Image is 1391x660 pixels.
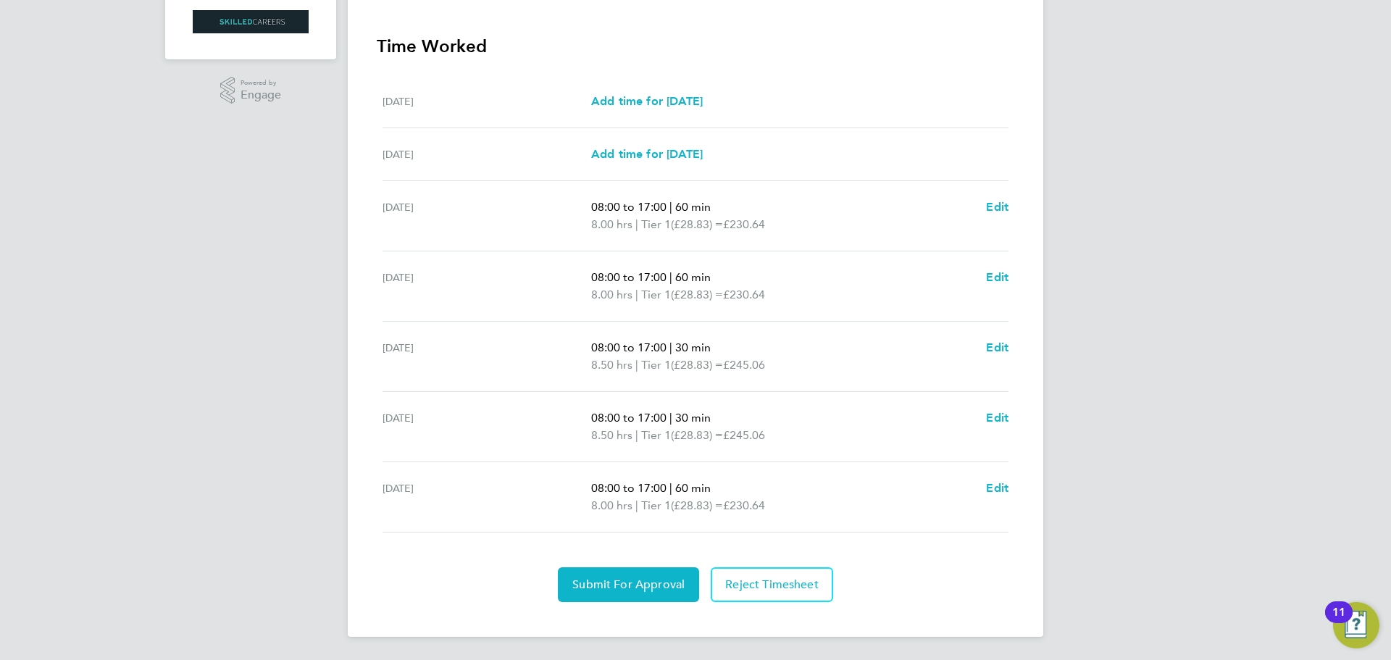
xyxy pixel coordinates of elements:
span: Tier 1 [641,427,671,444]
span: Tier 1 [641,497,671,514]
span: Tier 1 [641,356,671,374]
span: £245.06 [723,358,765,372]
span: Add time for [DATE] [591,147,703,161]
span: 60 min [675,270,711,284]
div: [DATE] [383,199,591,233]
span: 08:00 to 17:00 [591,341,667,354]
span: 08:00 to 17:00 [591,411,667,425]
div: [DATE] [383,269,591,304]
span: £245.06 [723,428,765,442]
span: Edit [986,270,1008,284]
span: Engage [241,89,281,101]
div: [DATE] [383,480,591,514]
span: £230.64 [723,498,765,512]
span: Tier 1 [641,216,671,233]
span: £230.64 [723,288,765,301]
span: Submit For Approval [572,577,685,592]
a: Add time for [DATE] [591,93,703,110]
span: Edit [986,411,1008,425]
span: (£28.83) = [671,428,723,442]
button: Reject Timesheet [711,567,833,602]
a: Add time for [DATE] [591,146,703,163]
span: 30 min [675,411,711,425]
a: Edit [986,480,1008,497]
span: | [669,481,672,495]
span: 8.00 hrs [591,498,632,512]
span: Edit [986,200,1008,214]
span: (£28.83) = [671,288,723,301]
span: Add time for [DATE] [591,94,703,108]
span: £230.64 [723,217,765,231]
span: 08:00 to 17:00 [591,200,667,214]
span: 8.50 hrs [591,358,632,372]
span: 08:00 to 17:00 [591,270,667,284]
span: | [669,270,672,284]
span: 30 min [675,341,711,354]
span: | [635,288,638,301]
a: Edit [986,339,1008,356]
span: (£28.83) = [671,217,723,231]
h3: Time Worked [377,35,1014,58]
button: Submit For Approval [558,567,699,602]
span: | [669,411,672,425]
span: (£28.83) = [671,358,723,372]
span: 8.00 hrs [591,217,632,231]
span: 08:00 to 17:00 [591,481,667,495]
div: [DATE] [383,339,591,374]
span: Powered by [241,77,281,89]
button: Open Resource Center, 11 new notifications [1333,602,1379,648]
a: Edit [986,199,1008,216]
span: | [635,358,638,372]
div: [DATE] [383,409,591,444]
span: 60 min [675,481,711,495]
div: 11 [1332,612,1345,631]
a: Edit [986,409,1008,427]
span: (£28.83) = [671,498,723,512]
span: Reject Timesheet [725,577,819,592]
span: Edit [986,341,1008,354]
span: | [635,498,638,512]
span: | [635,217,638,231]
span: 8.00 hrs [591,288,632,301]
span: | [635,428,638,442]
span: 60 min [675,200,711,214]
span: | [669,341,672,354]
span: Edit [986,481,1008,495]
a: Edit [986,269,1008,286]
span: | [669,200,672,214]
div: [DATE] [383,146,591,163]
span: Tier 1 [641,286,671,304]
img: skilledcareers-logo-retina.png [193,10,309,33]
div: [DATE] [383,93,591,110]
a: Go to home page [183,10,319,33]
span: 8.50 hrs [591,428,632,442]
a: Powered byEngage [220,77,282,104]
